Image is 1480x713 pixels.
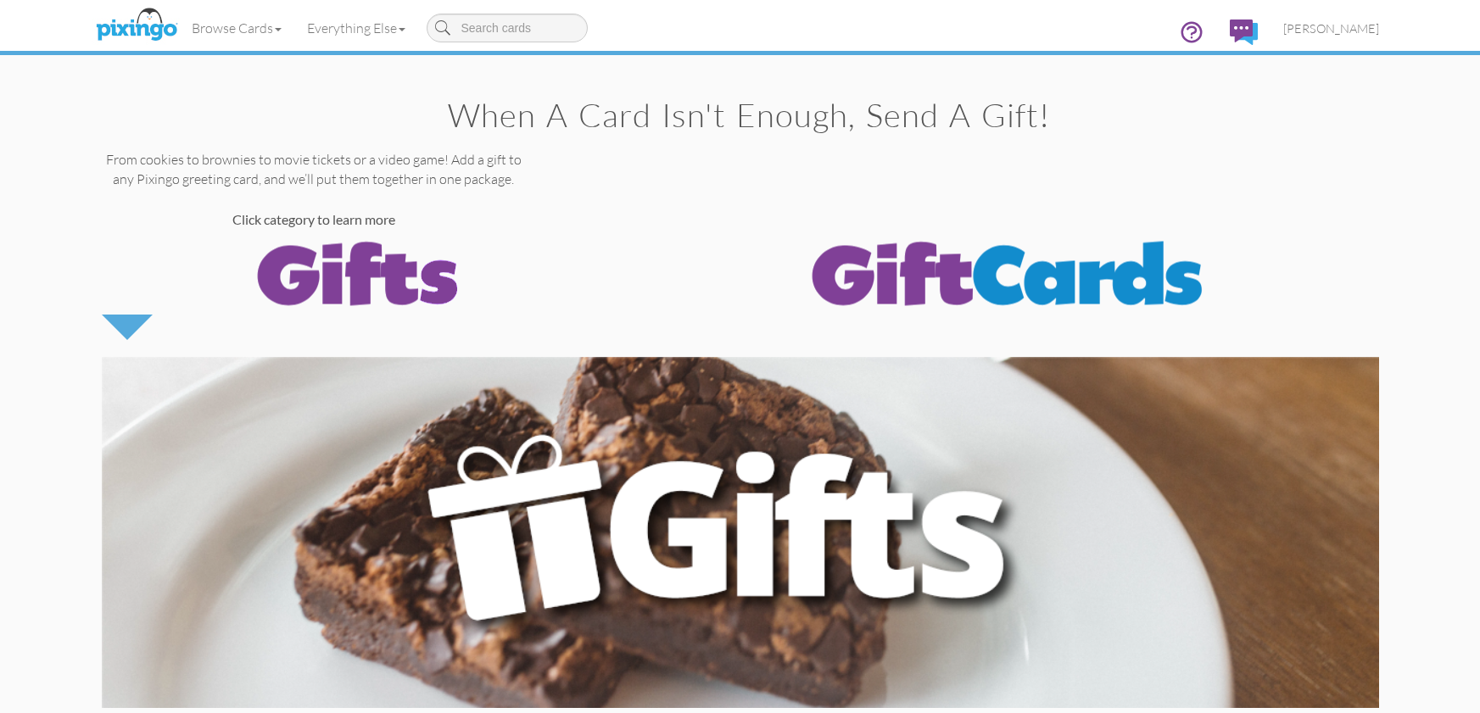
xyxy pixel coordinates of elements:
a: Browse Cards [179,7,294,49]
img: pixingo logo [92,4,182,47]
strong: Click category to learn more [232,211,395,227]
p: From cookies to brownies to movie tickets or a video game! Add a gift to any Pixingo greeting car... [102,150,526,189]
img: comments.svg [1230,19,1258,45]
a: Everything Else [294,7,418,49]
input: Search cards [427,14,588,42]
span: [PERSON_NAME] [1283,21,1379,36]
img: gifts-toggle.png [102,230,611,315]
img: gift-cards-toggle2.png [753,230,1262,315]
img: gifts-banner.png [102,357,1379,708]
a: [PERSON_NAME] [1271,7,1392,50]
h1: When a Card isn't enough, send a gift! [119,97,1379,133]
